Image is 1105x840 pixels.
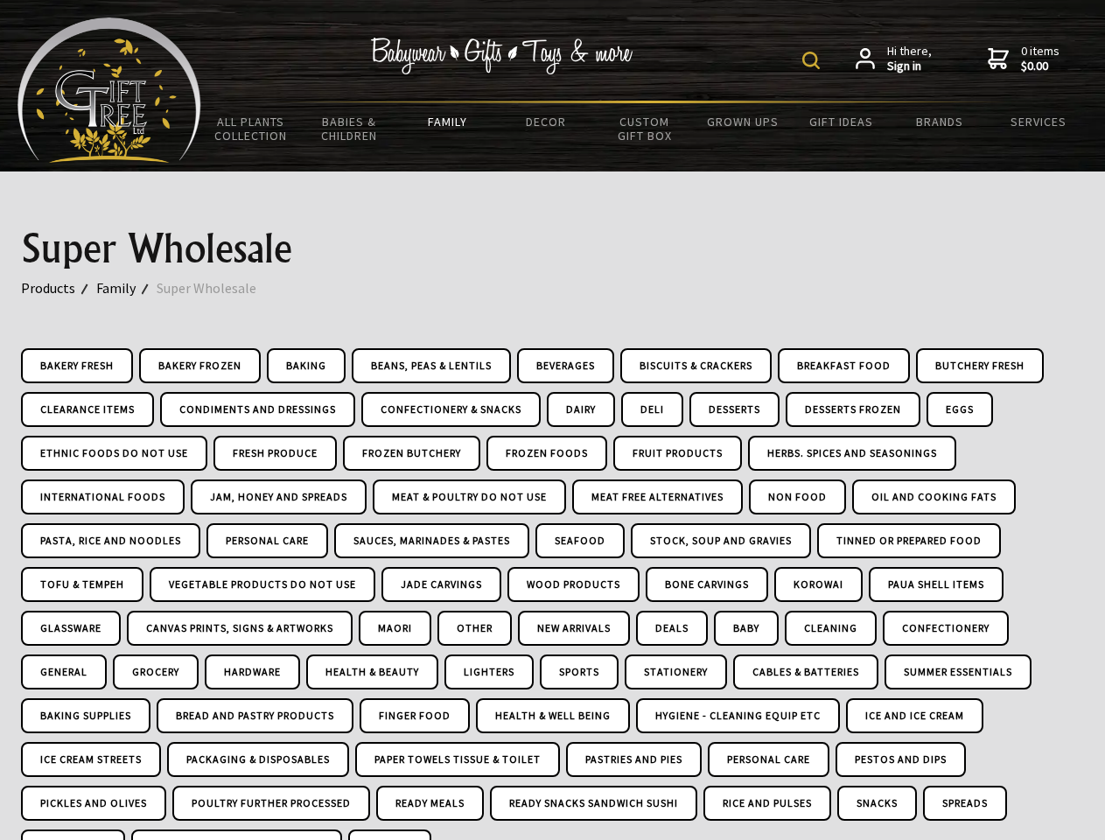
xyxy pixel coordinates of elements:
a: Baking Supplies [21,698,150,733]
a: Baking [267,348,346,383]
a: Family [398,103,497,140]
a: Finger Food [360,698,470,733]
a: Maori [359,611,431,646]
a: Beans, Peas & Lentils [352,348,511,383]
a: Oil and Cooking Fats [852,479,1016,514]
a: Frozen Foods [486,436,607,471]
a: Biscuits & Crackers [620,348,772,383]
a: Services [990,103,1088,140]
a: Brands [891,103,990,140]
a: General [21,654,107,689]
a: Bone Carvings [646,567,768,602]
a: Butchery Fresh [916,348,1044,383]
a: Super Wholesale [157,276,277,299]
a: Korowai [774,567,863,602]
a: Eggs [927,392,993,427]
a: Vegetable Products DO NOT USE [150,567,375,602]
a: Lighters [444,654,534,689]
a: Confectionery [883,611,1009,646]
strong: Sign in [887,59,932,74]
a: Decor [497,103,596,140]
a: Babies & Children [300,103,399,154]
h1: Super Wholesale [21,227,1085,269]
a: Meat Free Alternatives [572,479,743,514]
img: Babywear - Gifts - Toys & more [371,38,633,74]
a: Bakery Frozen [139,348,261,383]
a: Cleaning [785,611,877,646]
a: Glassware [21,611,121,646]
a: Beverages [517,348,614,383]
span: 0 items [1021,43,1060,74]
a: Ready Snacks Sandwich Sushi [490,786,697,821]
a: Ready Meals [376,786,484,821]
a: Jam, Honey and Spreads [191,479,367,514]
a: Personal Care [708,742,829,777]
a: All Plants Collection [201,103,300,154]
a: Health & Well Being [476,698,630,733]
a: Dairy [547,392,615,427]
a: Paper Towels Tissue & Toilet [355,742,560,777]
strong: $0.00 [1021,59,1060,74]
a: Tinned or Prepared Food [817,523,1001,558]
a: Hardware [205,654,300,689]
a: Poultry Further Processed [172,786,370,821]
a: Personal Care [206,523,328,558]
a: Family [96,276,157,299]
a: Custom Gift Box [595,103,694,154]
img: product search [802,52,820,69]
a: Cables & Batteries [733,654,878,689]
a: Wood Products [507,567,640,602]
a: Fresh Produce [213,436,337,471]
a: Products [21,276,96,299]
a: Non Food [749,479,846,514]
a: Gift Ideas [792,103,891,140]
a: Fruit Products [613,436,742,471]
a: Seafood [535,523,625,558]
a: International Foods [21,479,185,514]
a: New Arrivals [518,611,630,646]
a: Bread And Pastry Products [157,698,353,733]
a: Herbs. Spices and Seasonings [748,436,956,471]
a: Frozen Butchery [343,436,480,471]
span: Hi there, [887,44,932,74]
a: Health & Beauty [306,654,438,689]
a: Stock, Soup and Gravies [631,523,811,558]
a: Hygiene - Cleaning Equip Etc [636,698,840,733]
a: Breakfast Food [778,348,910,383]
a: Canvas Prints, Signs & Artworks [127,611,353,646]
a: Condiments and Dressings [160,392,355,427]
a: Paua Shell Items [869,567,1004,602]
a: Desserts Frozen [786,392,920,427]
a: Clearance Items [21,392,154,427]
a: Stationery [625,654,727,689]
a: Grocery [113,654,199,689]
a: Deli [621,392,683,427]
a: Packaging & Disposables [167,742,349,777]
a: Summer Essentials [885,654,1032,689]
a: Other [437,611,512,646]
a: Ice Cream Streets [21,742,161,777]
a: Rice And Pulses [703,786,831,821]
a: Baby [714,611,779,646]
a: Grown Ups [694,103,793,140]
a: Spreads [923,786,1007,821]
a: Confectionery & Snacks [361,392,541,427]
a: Bakery Fresh [21,348,133,383]
a: Meat & Poultry DO NOT USE [373,479,566,514]
a: Pickles And Olives [21,786,166,821]
a: Jade Carvings [381,567,501,602]
a: Ice And Ice Cream [846,698,983,733]
a: 0 items$0.00 [988,44,1060,74]
img: Babyware - Gifts - Toys and more... [17,17,201,163]
a: Ethnic Foods DO NOT USE [21,436,207,471]
a: Hi there,Sign in [856,44,932,74]
a: Sauces, Marinades & Pastes [334,523,529,558]
a: Snacks [837,786,917,821]
a: Pastries And Pies [566,742,702,777]
a: Pestos And Dips [836,742,966,777]
a: Pasta, Rice and Noodles [21,523,200,558]
a: Sports [540,654,619,689]
a: Deals [636,611,708,646]
a: Tofu & Tempeh [21,567,143,602]
a: Desserts [689,392,780,427]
